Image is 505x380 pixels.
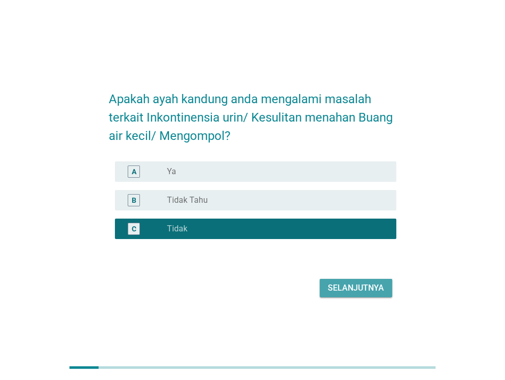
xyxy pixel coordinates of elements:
[328,282,384,294] div: Selanjutnya
[167,167,176,177] label: Ya
[167,224,187,234] label: Tidak
[320,279,392,297] button: Selanjutnya
[132,195,136,206] div: B
[167,195,208,205] label: Tidak Tahu
[109,80,396,145] h2: Apakah ayah kandung anda mengalami masalah terkait Inkontinensia urin/ Kesulitan menahan Buang ai...
[132,224,136,234] div: C
[132,167,136,177] div: A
